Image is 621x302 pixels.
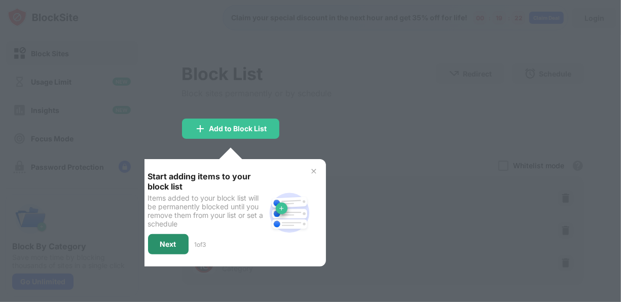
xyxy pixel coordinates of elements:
[310,167,318,175] img: x-button.svg
[195,241,206,248] div: 1 of 3
[148,171,265,192] div: Start adding items to your block list
[209,125,267,133] div: Add to Block List
[148,194,265,228] div: Items added to your block list will be permanently blocked until you remove them from your list o...
[265,188,314,237] img: block-site.svg
[160,240,176,248] div: Next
